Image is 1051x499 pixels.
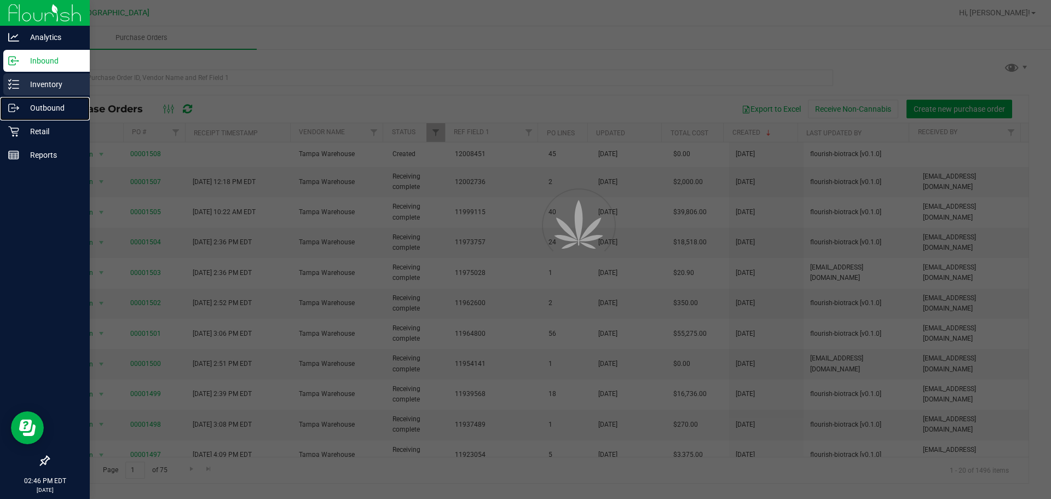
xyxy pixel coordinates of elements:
[8,55,19,66] inline-svg: Inbound
[8,126,19,137] inline-svg: Retail
[8,79,19,90] inline-svg: Inventory
[5,476,85,486] p: 02:46 PM EDT
[19,101,85,114] p: Outbound
[19,78,85,91] p: Inventory
[19,54,85,67] p: Inbound
[8,102,19,113] inline-svg: Outbound
[8,150,19,160] inline-svg: Reports
[19,148,85,162] p: Reports
[19,125,85,138] p: Retail
[8,32,19,43] inline-svg: Analytics
[5,486,85,494] p: [DATE]
[19,31,85,44] p: Analytics
[11,411,44,444] iframe: Resource center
